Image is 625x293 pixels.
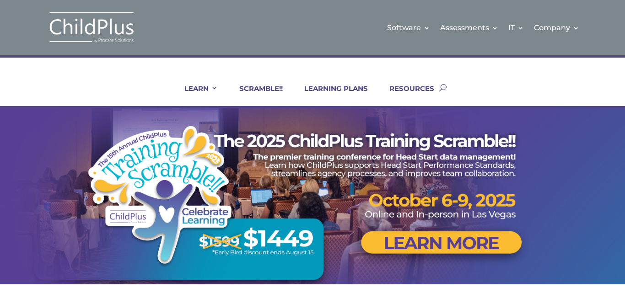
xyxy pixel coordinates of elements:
[378,84,434,106] a: RESOURCES
[228,84,283,106] a: SCRAMBLE!!
[387,9,430,46] a: Software
[534,9,579,46] a: Company
[293,84,368,106] a: LEARNING PLANS
[440,9,498,46] a: Assessments
[173,84,218,106] a: LEARN
[508,9,524,46] a: IT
